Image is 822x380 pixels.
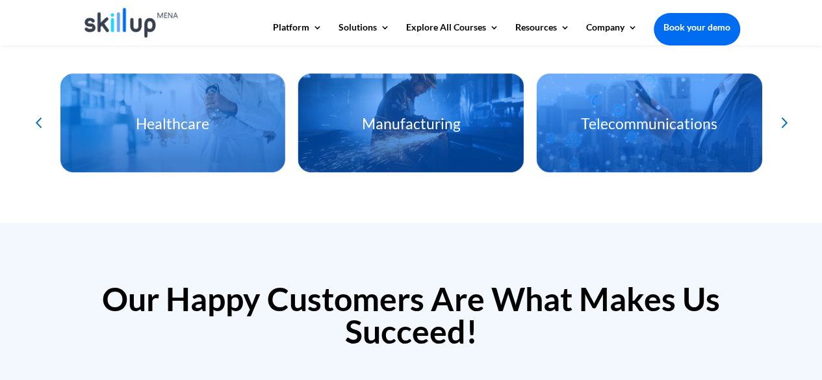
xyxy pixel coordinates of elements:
h3: Telecommunications [537,116,762,138]
h3: Manufacturing [298,116,524,138]
a: Platform [273,23,322,45]
div: Previous slide [28,112,49,133]
a: Company [586,23,637,45]
a: Book your demo [654,13,740,42]
img: Skillup Mena [84,8,179,38]
iframe: Chat Widget [606,240,822,380]
div: 8 / 12 [537,73,762,172]
h3: Healthcare [60,116,285,138]
a: Resources [515,23,570,45]
div: 7 / 12 [298,73,524,172]
div: 6 / 12 [60,73,285,172]
a: Solutions [339,23,390,45]
a: Explore All Courses [406,23,499,45]
div: Next slide [773,112,794,133]
h2: Our Happy Customers Are What Makes Us Succeed! [83,283,740,354]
